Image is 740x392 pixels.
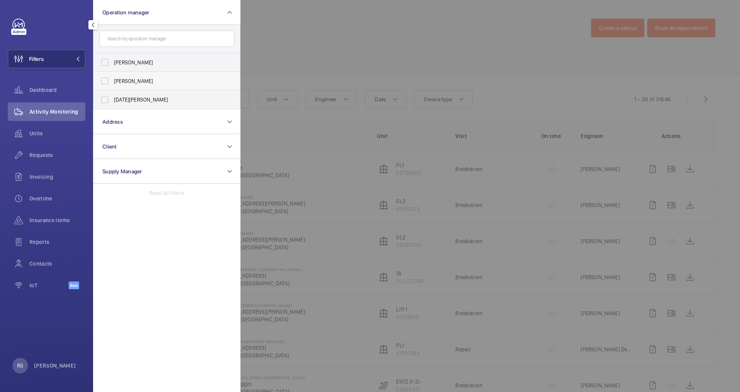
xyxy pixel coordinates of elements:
span: Invoicing [29,173,85,181]
span: Filters [29,55,44,63]
span: Overtime [29,195,85,202]
p: RS [17,362,23,370]
span: IoT [29,281,69,289]
span: Units [29,130,85,137]
span: Insurance items [29,216,85,224]
button: Filters [8,50,85,68]
span: Reports [29,238,85,246]
p: [PERSON_NAME] [34,362,76,370]
span: Requests [29,151,85,159]
span: Dashboard [29,86,85,94]
span: Activity Monitoring [29,108,85,116]
span: Beta [69,281,79,289]
span: Contacts [29,260,85,268]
